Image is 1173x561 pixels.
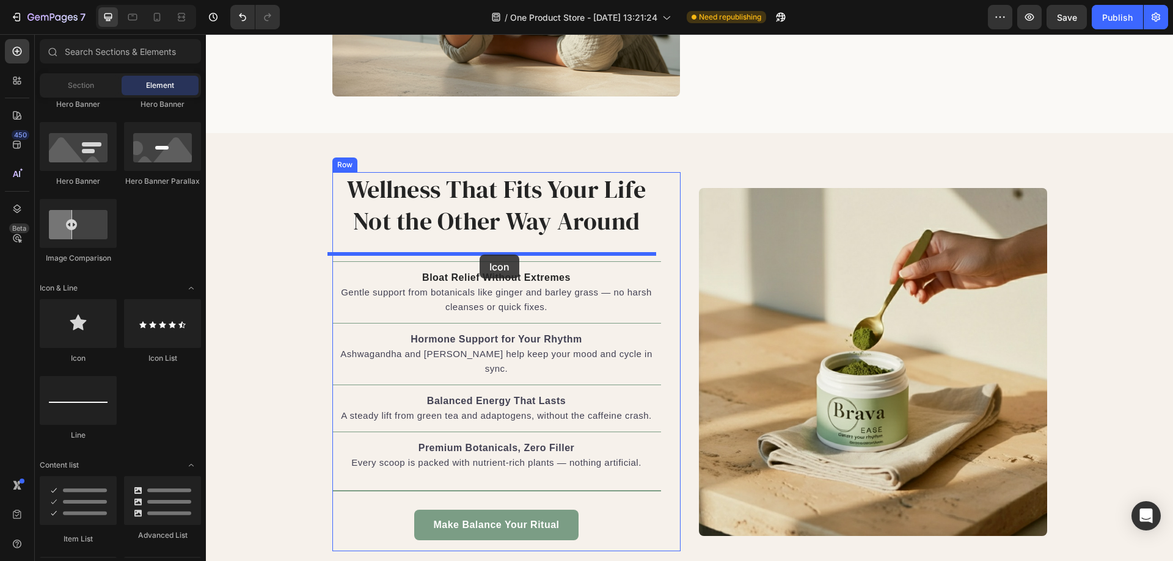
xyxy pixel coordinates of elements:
[40,430,117,441] div: Line
[181,455,201,475] span: Toggle open
[40,99,117,110] div: Hero Banner
[1092,5,1143,29] button: Publish
[181,278,201,298] span: Toggle open
[505,11,508,24] span: /
[40,253,117,264] div: Image Comparison
[230,5,280,29] div: Undo/Redo
[40,534,117,545] div: Item List
[206,34,1173,561] iframe: Design area
[68,80,94,91] span: Section
[699,12,761,23] span: Need republishing
[510,11,657,24] span: One Product Store - [DATE] 13:21:24
[124,530,201,541] div: Advanced List
[40,353,117,364] div: Icon
[5,5,91,29] button: 7
[1047,5,1087,29] button: Save
[40,39,201,63] input: Search Sections & Elements
[124,176,201,187] div: Hero Banner Parallax
[40,283,78,294] span: Icon & Line
[124,353,201,364] div: Icon List
[124,99,201,110] div: Hero Banner
[146,80,174,91] span: Element
[80,10,86,24] p: 7
[40,460,79,471] span: Content list
[12,130,29,140] div: 450
[9,223,29,233] div: Beta
[1131,501,1161,530] div: Open Intercom Messenger
[1057,12,1077,23] span: Save
[1102,11,1133,24] div: Publish
[40,176,117,187] div: Hero Banner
